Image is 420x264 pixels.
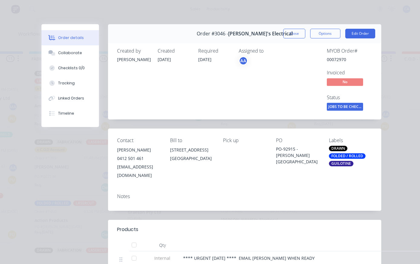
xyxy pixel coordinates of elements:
[41,91,99,106] button: Linked Orders
[239,48,299,54] div: Assigned to
[117,154,160,163] div: 0412 501 461
[327,70,372,76] div: Invoiced
[41,60,99,76] button: Checklists 0/0
[117,48,150,54] div: Created by
[327,103,363,112] button: JOBS TO BE CHEC...
[276,146,319,165] div: PO-92915 - [PERSON_NAME][GEOGRAPHIC_DATA]
[198,48,231,54] div: Required
[117,146,160,154] div: [PERSON_NAME]
[58,96,84,101] div: Linked Orders
[58,65,85,71] div: Checklists 0/0
[345,29,375,38] button: Edit Order
[327,56,372,63] div: 00072970
[329,161,353,166] div: GUILOTINE
[170,146,213,154] div: [STREET_ADDRESS]
[198,57,212,62] span: [DATE]
[170,154,213,163] div: [GEOGRAPHIC_DATA]
[329,153,366,159] div: FOLDED / ROLLED
[327,103,363,110] span: JOBS TO BE CHEC...
[327,78,363,86] span: No
[223,138,266,143] div: Pick up
[41,106,99,121] button: Timeline
[41,30,99,45] button: Order details
[170,138,213,143] div: Bill to
[117,226,138,233] div: Products
[329,146,347,151] div: DRAWN
[327,95,372,100] div: Status
[58,111,74,116] div: Timeline
[327,48,372,54] div: MYOB Order #
[58,80,75,86] div: Tracking
[197,31,228,37] span: Order #3046 -
[117,146,160,180] div: [PERSON_NAME]0412 501 461[EMAIL_ADDRESS][DOMAIN_NAME]
[170,146,213,165] div: [STREET_ADDRESS][GEOGRAPHIC_DATA]
[239,56,248,65] button: AA
[144,239,181,251] div: Qty
[310,29,340,38] button: Options
[228,31,293,37] span: [PERSON_NAME]'s Electrical
[276,138,319,143] div: PO
[58,50,82,56] div: Collaborate
[158,57,171,62] span: [DATE]
[158,48,191,54] div: Created
[41,76,99,91] button: Tracking
[329,138,372,143] div: Labels
[117,138,160,143] div: Contact
[183,255,315,261] span: **** URGENT [DATE] **** EMAIL [PERSON_NAME] WHEN READY
[58,35,84,41] div: Order details
[117,194,372,199] div: Notes
[41,45,99,60] button: Collaborate
[117,56,150,63] div: [PERSON_NAME]
[147,255,178,261] span: Internal
[117,163,160,180] div: [EMAIL_ADDRESS][DOMAIN_NAME]
[283,29,305,38] button: Close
